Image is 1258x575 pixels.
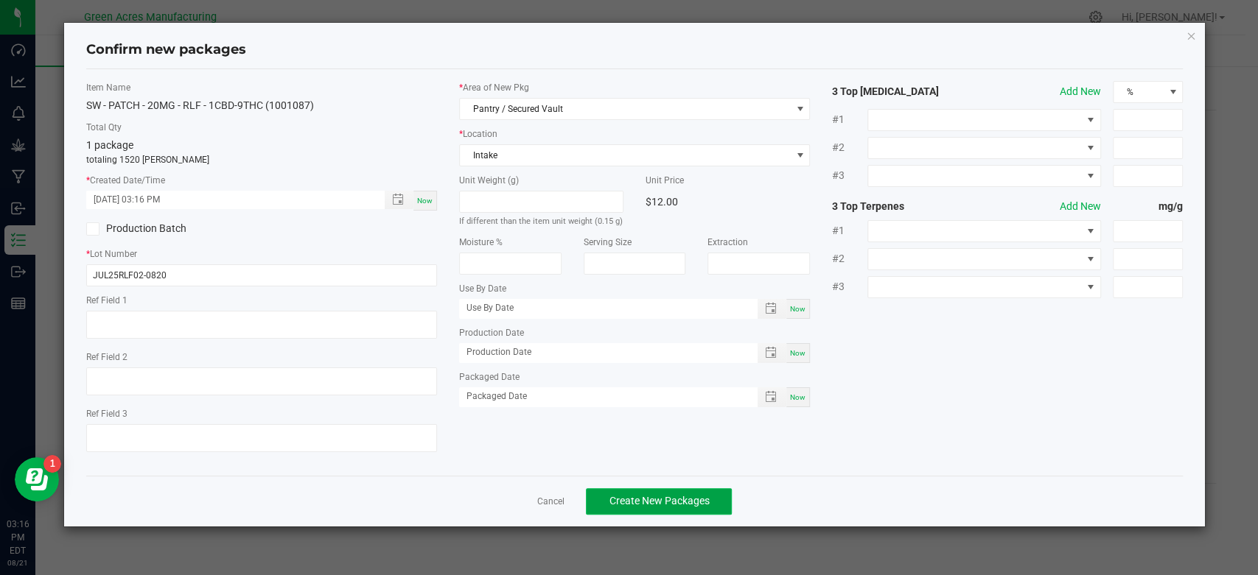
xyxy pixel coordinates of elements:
div: $12.00 [646,191,810,213]
span: #2 [832,140,867,155]
span: Pantry / Secured Vault [460,99,791,119]
span: Create New Packages [609,495,709,507]
div: SW - PATCH - 20MG - RLF - 1CBD-9THC (1001087) [86,98,437,113]
span: Now [790,305,806,313]
button: Add New [1060,199,1101,214]
span: Toggle popup [758,343,786,363]
span: #2 [832,251,867,267]
label: Item Name [86,81,437,94]
p: totaling 1520 [PERSON_NAME] [86,153,437,166]
strong: 3 Top Terpenes [832,199,972,214]
label: Total Qty [86,121,437,134]
label: Ref Field 1 [86,294,437,307]
span: #1 [832,112,867,127]
label: Ref Field 3 [86,407,437,420]
label: Serving Size [584,236,686,249]
h4: Confirm new packages [86,40,1183,60]
input: Production Date [459,343,742,361]
strong: 3 Top [MEDICAL_DATA] [832,84,972,99]
label: Location [459,127,810,141]
label: Extraction [707,236,810,249]
input: Packaged Date [459,387,742,406]
span: Now [417,197,433,205]
span: % [1114,82,1164,102]
span: #1 [832,223,867,239]
span: Intake [460,145,791,166]
span: Toggle popup [385,191,413,209]
button: Add New [1060,84,1101,99]
label: Created Date/Time [86,174,437,187]
button: Create New Packages [586,488,732,515]
span: 1 package [86,139,133,151]
iframe: Resource center unread badge [43,455,61,473]
label: Unit Weight (g) [459,174,623,187]
label: Use By Date [459,282,810,295]
label: Area of New Pkg [459,81,810,94]
strong: mg/g [1113,199,1183,214]
input: Use By Date [459,299,742,317]
span: Now [790,393,806,401]
input: Created Datetime [86,191,369,209]
span: Toggle popup [758,299,786,319]
a: Cancel [537,495,564,508]
label: Unit Price [646,174,810,187]
small: If different than the item unit weight (0.15 g) [459,216,623,226]
iframe: Resource center [15,457,59,501]
span: #3 [832,168,867,183]
label: Production Batch [86,221,251,236]
span: Toggle popup [758,387,786,407]
label: Lot Number [86,247,437,261]
span: #3 [832,279,867,294]
label: Production Date [459,326,810,339]
span: Now [790,349,806,357]
label: Packaged Date [459,370,810,384]
label: Moisture % [459,236,562,249]
label: Ref Field 2 [86,350,437,364]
